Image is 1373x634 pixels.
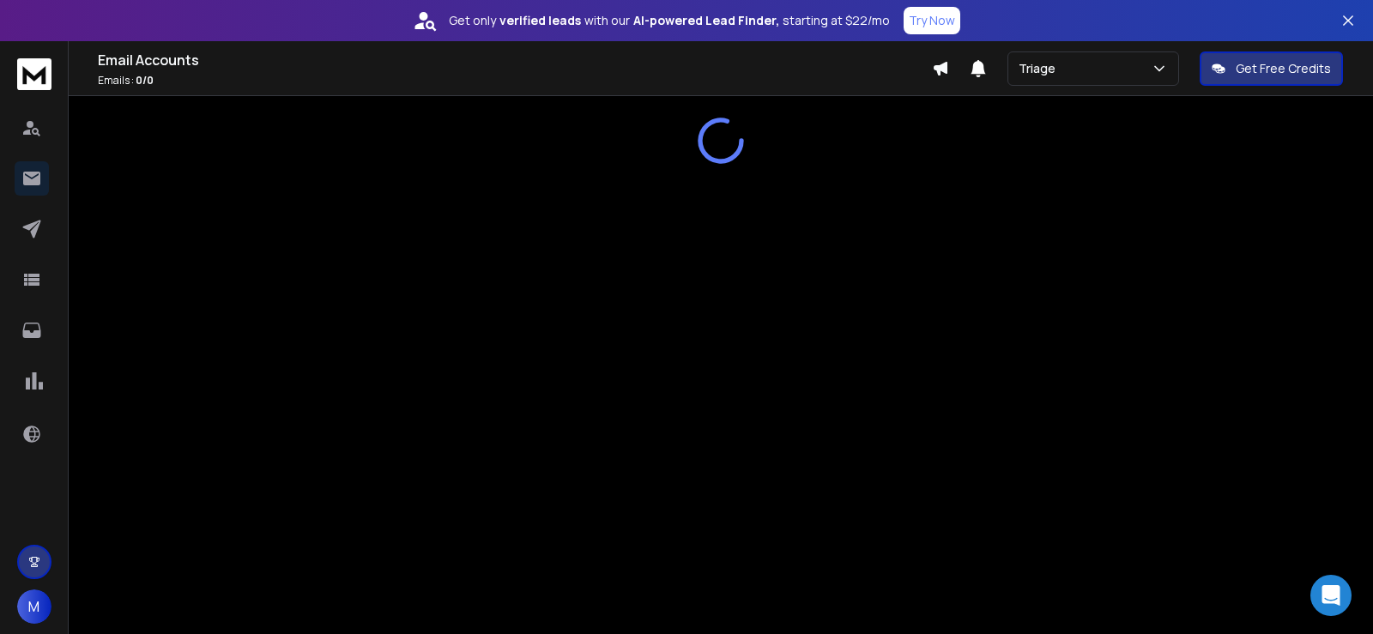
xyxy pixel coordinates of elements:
[1019,60,1062,77] p: Triage
[449,12,890,29] p: Get only with our starting at $22/mo
[98,50,932,70] h1: Email Accounts
[98,74,932,88] p: Emails :
[1200,51,1343,86] button: Get Free Credits
[17,589,51,624] button: M
[499,12,581,29] strong: verified leads
[1236,60,1331,77] p: Get Free Credits
[633,12,779,29] strong: AI-powered Lead Finder,
[17,58,51,90] img: logo
[909,12,955,29] p: Try Now
[1310,575,1352,616] div: Open Intercom Messenger
[136,73,154,88] span: 0 / 0
[904,7,960,34] button: Try Now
